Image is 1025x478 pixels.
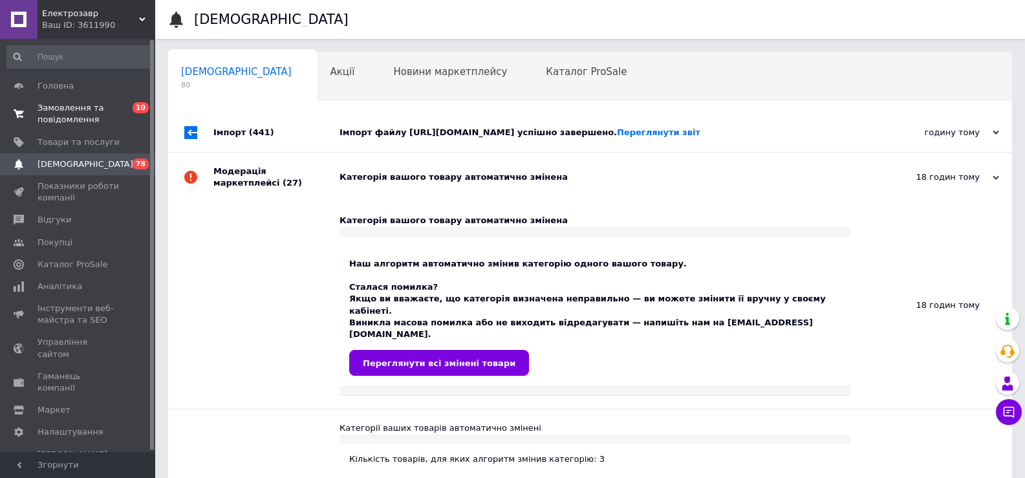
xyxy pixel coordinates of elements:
[38,180,120,204] span: Показники роботи компанії
[181,80,292,90] span: 80
[330,66,355,78] span: Акції
[363,358,515,368] span: Переглянути всі змінені товари
[870,171,999,183] div: 18 годин тому
[133,102,149,113] span: 10
[38,426,103,438] span: Налаштування
[38,80,74,92] span: Головна
[38,102,120,125] span: Замовлення та повідомлення
[38,158,133,170] span: [DEMOGRAPHIC_DATA]
[340,171,870,183] div: Категорія вашого товару автоматично змінена
[349,350,529,376] a: Переглянути всі змінені товари
[213,153,340,202] div: Модерація маркетплейсі
[349,246,841,376] div: Наш алгоритм автоматично змінив категорію одного вашого товару. Cталася помилка? Якщо ви вважаєте...
[38,336,120,360] span: Управління сайтом
[38,281,82,292] span: Аналітика
[617,127,700,137] a: Переглянути звіт
[42,8,139,19] span: Електрозавр
[546,66,627,78] span: Каталог ProSale
[42,19,155,31] div: Ваш ID: 3611990
[38,237,72,248] span: Покупці
[996,399,1022,425] button: Чат з покупцем
[38,303,120,326] span: Інструменти веб-майстра та SEO
[249,127,274,137] span: (441)
[181,66,292,78] span: [DEMOGRAPHIC_DATA]
[38,214,71,226] span: Відгуки
[6,45,153,69] input: Пошук
[38,259,107,270] span: Каталог ProSale
[340,422,850,434] div: Категорії ваших товарів автоматично змінені
[283,178,302,188] span: (27)
[38,136,120,148] span: Товари та послуги
[133,158,149,169] span: 78
[393,66,507,78] span: Новини маркетплейсу
[38,371,120,394] span: Гаманець компанії
[340,215,850,226] div: Категорія вашого товару автоматично змінена
[38,404,70,416] span: Маркет
[850,202,1012,409] div: 18 годин тому
[194,12,349,27] h1: [DEMOGRAPHIC_DATA]
[213,113,340,152] div: Імпорт
[870,127,999,138] div: годину тому
[340,127,870,138] div: Імпорт файлу [URL][DOMAIN_NAME] успішно завершено.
